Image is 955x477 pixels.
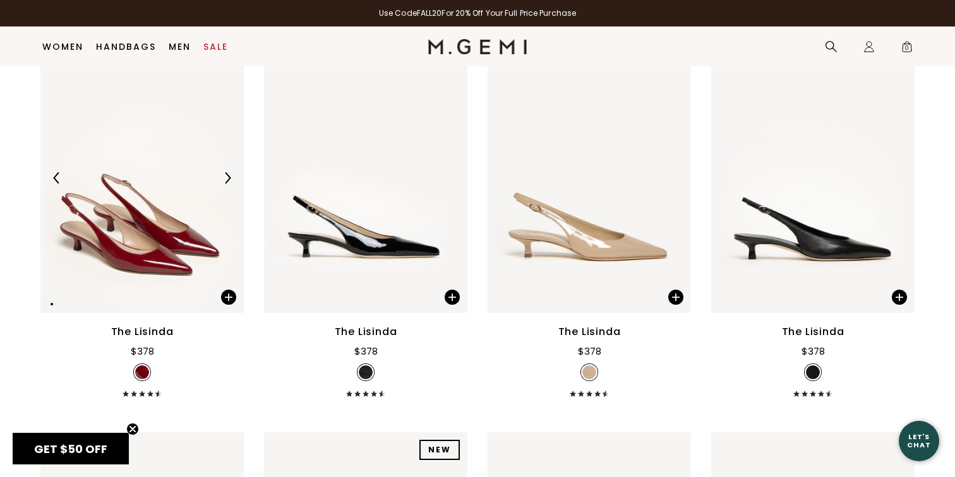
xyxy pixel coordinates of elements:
[96,42,156,52] a: Handbags
[126,423,139,435] button: Close teaser
[901,43,913,56] span: 0
[802,344,825,359] div: $378
[51,172,63,184] img: Previous Arrow
[13,433,129,464] div: GET $50 OFFClose teaser
[806,365,820,379] img: v_7253591326779_SWATCH_50x.jpg
[899,433,939,449] div: Let's Chat
[711,42,915,397] a: The Lisinda$378
[40,42,244,397] a: Previous ArrowNext ArrowThe Lisinda$378
[359,365,373,379] img: v_12626_SWATCH_50x.jpg
[135,365,149,379] img: v_7237120294971_SWATCH_50x.jpg
[558,324,621,339] div: The Lisinda
[488,42,691,397] a: The Lisinda$378
[264,42,467,397] a: The Lisinda$378
[782,324,844,339] div: The Lisinda
[428,39,527,54] img: M.Gemi
[42,42,83,52] a: Women
[34,441,107,457] span: GET $50 OFF
[169,42,191,52] a: Men
[578,344,601,359] div: $378
[582,365,596,379] img: v_7318437822523_SWATCH_50x.jpg
[111,324,174,339] div: The Lisinda
[417,8,442,18] strong: FALL20
[335,324,397,339] div: The Lisinda
[131,344,154,359] div: $378
[419,440,460,460] div: NEW
[203,42,228,52] a: Sale
[222,172,233,184] img: Next Arrow
[354,344,378,359] div: $378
